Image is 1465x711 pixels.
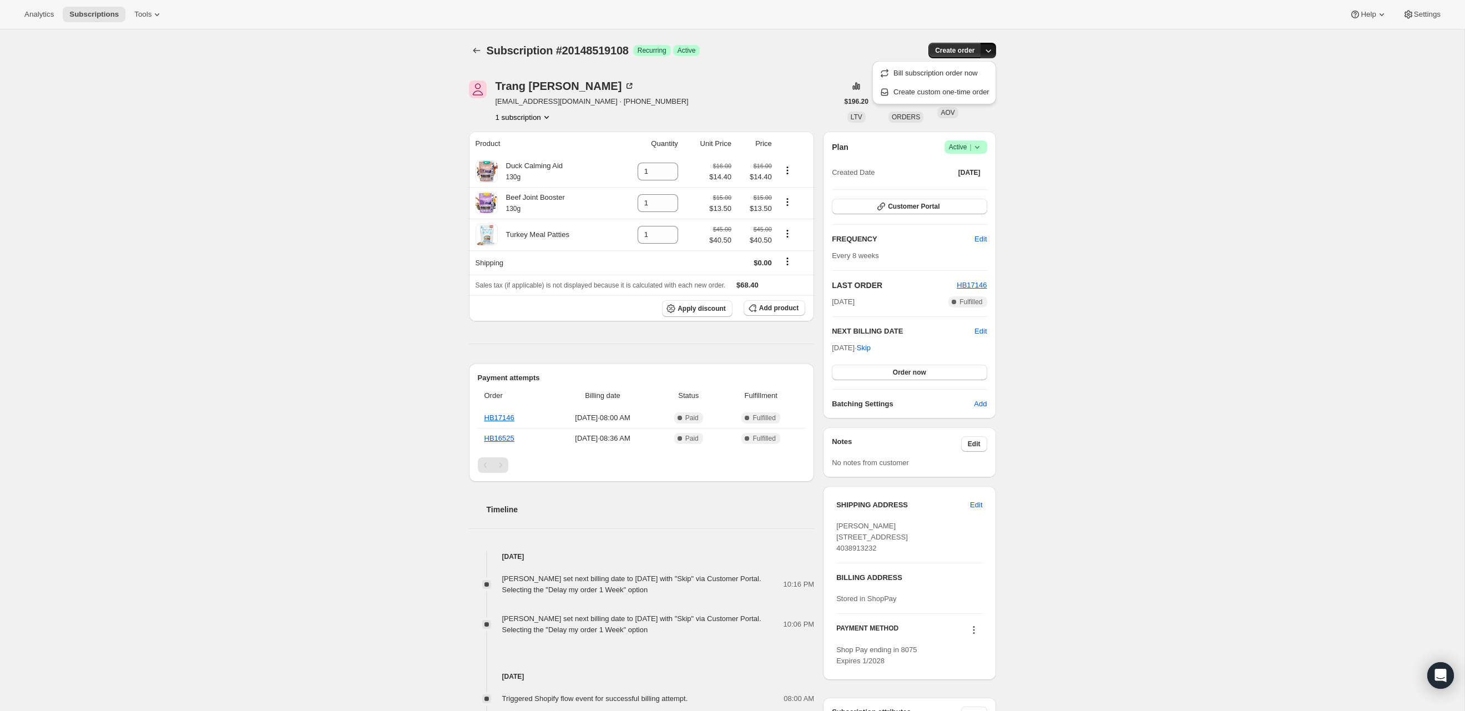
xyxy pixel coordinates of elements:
[784,693,814,704] span: 08:00 AM
[959,297,982,306] span: Fulfilled
[892,113,920,121] span: ORDERS
[502,574,761,594] span: [PERSON_NAME] set next billing date to [DATE] with "Skip" via Customer Portal. Selecting the "Del...
[832,436,961,452] h3: Notes
[752,434,775,443] span: Fulfilled
[961,436,987,452] button: Edit
[469,671,815,682] h4: [DATE]
[836,594,896,603] span: Stored in ShopPay
[779,228,796,240] button: Product actions
[957,280,987,291] button: HB17146
[685,414,699,422] span: Paid
[968,440,981,448] span: Edit
[744,300,805,316] button: Add product
[713,226,731,233] small: $45.00
[678,304,726,313] span: Apply discount
[836,624,898,639] h3: PAYMENT METHOD
[832,344,871,352] span: [DATE] ·
[832,234,974,245] h2: FREQUENCY
[752,414,775,422] span: Fulfilled
[963,496,989,514] button: Edit
[735,132,775,156] th: Price
[63,7,125,22] button: Subscriptions
[754,226,772,233] small: $45.00
[478,457,806,473] nav: Pagination
[738,203,772,214] span: $13.50
[832,296,855,307] span: [DATE]
[134,10,151,19] span: Tools
[502,614,761,634] span: [PERSON_NAME] set next billing date to [DATE] with "Skip" via Customer Portal. Selecting the "Del...
[736,281,759,289] span: $68.40
[24,10,54,19] span: Analytics
[832,280,957,291] h2: LAST ORDER
[784,579,815,590] span: 10:16 PM
[681,132,735,156] th: Unit Price
[836,646,917,665] span: Shop Pay ending in 8075 Expires 1/2028
[709,203,731,214] span: $13.50
[836,572,982,583] h3: BILLING ADDRESS
[478,372,806,384] h2: Payment attempts
[836,522,908,552] span: [PERSON_NAME] [STREET_ADDRESS] 4038913232
[893,69,978,77] span: Bill subscription order now
[552,390,654,401] span: Billing date
[678,46,696,55] span: Active
[832,458,909,467] span: No notes from customer
[832,326,974,337] h2: NEXT BILLING DATE
[496,112,552,123] button: Product actions
[128,7,169,22] button: Tools
[469,43,484,58] button: Subscriptions
[738,235,772,246] span: $40.50
[784,619,815,630] span: 10:06 PM
[969,143,971,152] span: |
[928,43,981,58] button: Create order
[496,80,635,92] div: Trang [PERSON_NAME]
[498,192,565,214] div: Beef Joint Booster
[949,142,983,153] span: Active
[638,46,666,55] span: Recurring
[496,96,689,107] span: [EMAIL_ADDRESS][DOMAIN_NAME] · [PHONE_NUMBER]
[18,7,60,22] button: Analytics
[723,390,799,401] span: Fulfillment
[974,399,987,410] span: Add
[476,281,726,289] span: Sales tax (if applicable) is not displayed because it is calculated with each new order.
[506,205,521,213] small: 130g
[832,199,987,214] button: Customer Portal
[779,164,796,177] button: Product actions
[469,250,615,275] th: Shipping
[662,300,732,317] button: Apply discount
[1361,10,1376,19] span: Help
[476,192,498,214] img: product img
[974,326,987,337] button: Edit
[660,390,716,401] span: Status
[476,224,498,246] img: product img
[850,339,877,357] button: Skip
[851,113,862,121] span: LTV
[478,384,548,408] th: Order
[935,46,974,55] span: Create order
[1343,7,1393,22] button: Help
[506,173,521,181] small: 130g
[957,281,987,289] a: HB17146
[968,230,993,248] button: Edit
[952,165,987,180] button: [DATE]
[832,142,848,153] h2: Plan
[967,395,993,413] button: Add
[779,196,796,208] button: Product actions
[484,434,514,442] a: HB16525
[709,172,731,183] span: $14.40
[498,160,563,183] div: Duck Calming Aid
[893,368,926,377] span: Order now
[484,414,514,422] a: HB17146
[888,202,939,211] span: Customer Portal
[469,132,615,156] th: Product
[615,132,681,156] th: Quantity
[738,172,772,183] span: $14.40
[498,229,569,240] div: Turkey Meal Patties
[552,412,654,423] span: [DATE] · 08:00 AM
[779,255,796,268] button: Shipping actions
[754,163,772,169] small: $16.00
[713,194,731,201] small: $15.00
[709,235,731,246] span: $40.50
[759,304,799,312] span: Add product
